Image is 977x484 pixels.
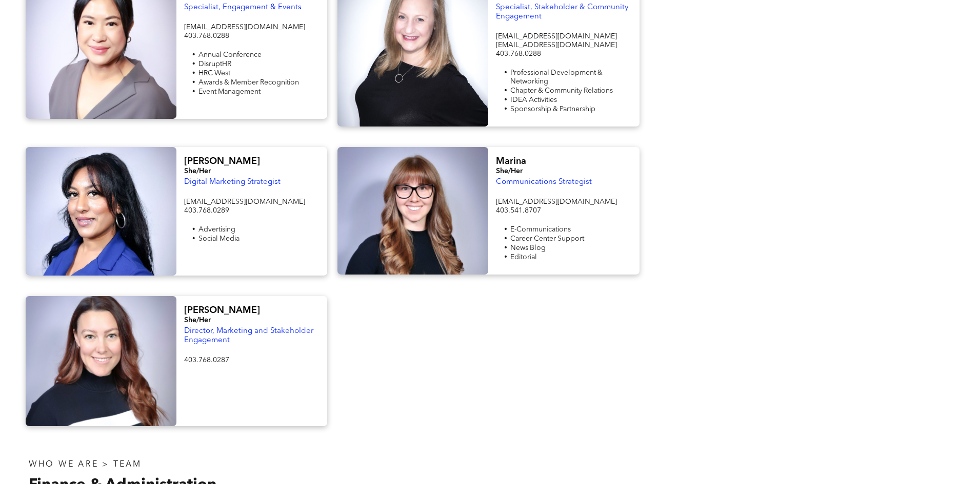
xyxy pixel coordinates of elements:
[496,4,628,20] span: Specialist, Stakeholder & Community Engagement
[510,254,537,261] span: Editorial
[29,460,142,469] span: WHO WE ARE > TEAM
[184,24,305,31] span: [EMAIL_ADDRESS][DOMAIN_NAME]
[510,87,613,94] span: Chapter & Community Relations
[496,33,617,40] span: [EMAIL_ADDRESS][DOMAIN_NAME]
[510,226,571,233] span: E-Communications
[184,198,305,214] span: [EMAIL_ADDRESS][DOMAIN_NAME] 403.768.0289
[184,157,260,166] span: [PERSON_NAME]
[496,50,541,57] span: 403.768.0288
[496,157,526,166] span: Marina
[496,207,541,214] span: 403.541.8707
[510,69,603,85] span: Professional Development & Networking
[198,60,231,68] span: DisruptHR
[510,235,584,242] span: Career Center Support
[496,178,592,186] span: Communications Strategist
[184,317,211,324] span: She/Her
[184,306,260,315] span: [PERSON_NAME]
[510,106,595,113] span: Sponsorship & Partnership
[496,198,617,205] span: [EMAIL_ADDRESS][DOMAIN_NAME]
[198,70,230,77] span: HRC West
[198,79,299,86] span: Awards & Member Recognition
[496,41,617,49] span: [EMAIL_ADDRESS][DOMAIN_NAME]
[184,4,302,11] span: Specialist, Engagement & Events
[510,96,557,103] span: IDEA Activities
[198,235,240,242] span: Social Media
[184,327,313,344] span: Director, Marketing and Stakeholder Engagement
[184,32,229,39] span: 403.768.0288
[184,178,281,186] span: Digital Marketing Strategist
[198,51,262,58] span: Annual Conference
[184,167,211,175] span: She/Her
[198,88,261,95] span: Event Management
[198,226,235,233] span: Advertising
[510,244,546,251] span: News Blog
[496,167,523,175] span: She/Her
[184,356,229,364] span: 403.768.0287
